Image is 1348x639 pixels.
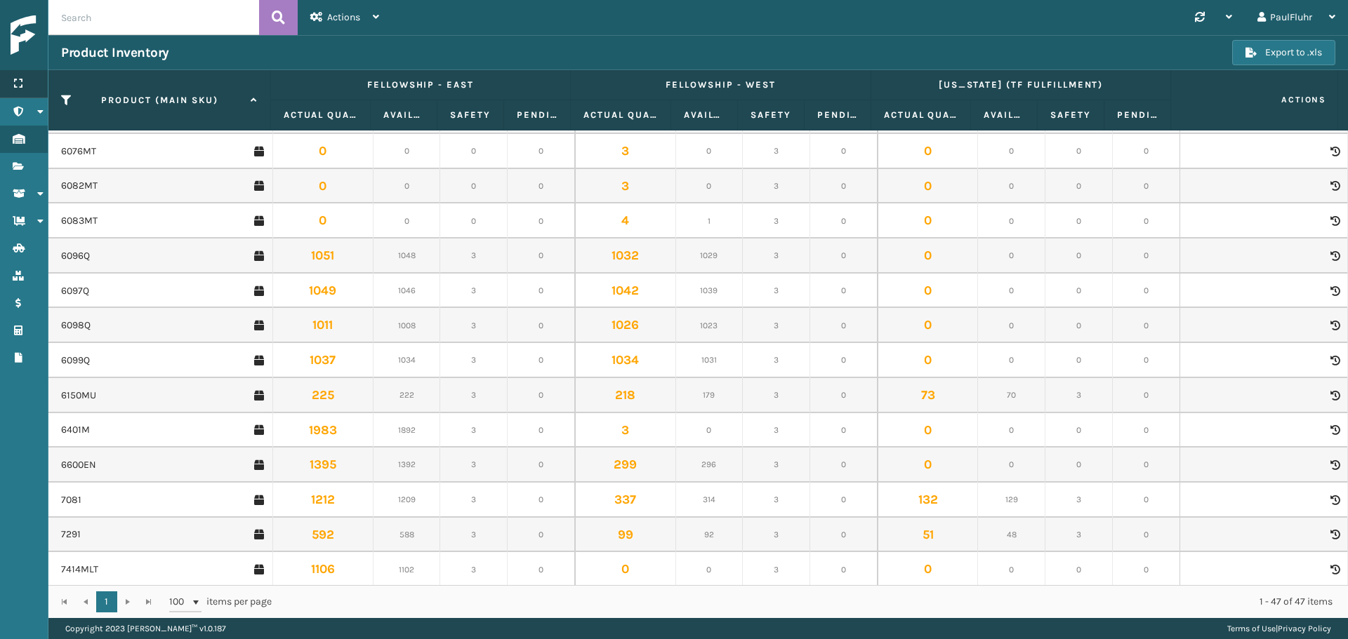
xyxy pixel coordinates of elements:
td: 1209 [374,483,441,518]
td: 0 [374,134,441,169]
td: 0 [676,413,744,448]
label: Fellowship - East [284,79,558,91]
td: 0 [810,238,878,274]
a: 6096Q [61,249,90,263]
td: 0 [508,483,575,518]
td: 222 [374,378,441,413]
a: 6097Q [61,284,89,298]
td: 3 [743,343,810,378]
td: 0 [810,134,878,169]
span: 100 [169,595,190,609]
td: 299 [575,448,676,483]
td: 0 [676,552,744,587]
td: 0 [1113,483,1180,518]
td: 0 [508,169,575,204]
td: 3 [440,238,508,274]
a: 6099Q [61,354,90,368]
td: 3 [440,343,508,378]
td: 0 [810,552,878,587]
td: 1026 [575,308,676,343]
td: 0 [1045,552,1113,587]
td: 0 [1045,169,1113,204]
td: 99 [575,518,676,553]
span: Actions [327,11,360,23]
td: 3 [575,134,676,169]
td: 0 [272,134,374,169]
a: Privacy Policy [1278,624,1331,633]
i: Product Activity [1330,460,1339,470]
td: 1034 [575,343,676,378]
td: 0 [810,483,878,518]
td: 337 [575,483,676,518]
i: Product Activity [1330,495,1339,505]
td: 0 [1113,203,1180,238]
td: 0 [1045,134,1113,169]
td: 70 [978,378,1045,413]
td: 0 [1045,274,1113,309]
td: 0 [676,169,744,204]
td: 1011 [272,308,374,343]
td: 1046 [374,274,441,309]
a: 6150MU [61,389,96,403]
td: 0 [978,169,1045,204]
td: 3 [1045,518,1113,553]
td: 0 [978,552,1045,587]
div: 1 - 47 of 47 items [291,595,1333,609]
td: 0 [508,378,575,413]
td: 3 [440,483,508,518]
span: items per page [169,591,272,612]
td: 3 [440,552,508,587]
td: 3 [440,274,508,309]
td: 225 [272,378,374,413]
td: 3 [743,413,810,448]
td: 0 [374,169,441,204]
td: 3 [743,169,810,204]
td: 3 [743,518,810,553]
td: 1042 [575,274,676,309]
td: 0 [374,203,441,238]
p: Copyright 2023 [PERSON_NAME]™ v 1.0.187 [65,618,226,639]
td: 0 [508,238,575,274]
td: 1102 [374,552,441,587]
td: 0 [1045,203,1113,238]
td: 1892 [374,413,441,448]
td: 0 [978,238,1045,274]
td: 0 [1045,308,1113,343]
td: 0 [1113,378,1180,413]
td: 51 [878,518,979,553]
td: 3 [1045,378,1113,413]
h3: Product Inventory [61,44,169,61]
td: 0 [878,203,979,238]
td: 0 [878,343,979,378]
td: 0 [1045,238,1113,274]
td: 3 [743,308,810,343]
td: 1212 [272,483,374,518]
i: Product Activity [1330,251,1339,261]
td: 0 [508,518,575,553]
label: Pending [1117,109,1158,121]
td: 0 [978,308,1045,343]
label: Actual Quantity [884,109,958,121]
td: 0 [1113,134,1180,169]
td: 0 [440,203,508,238]
td: 0 [1045,448,1113,483]
td: 0 [1113,238,1180,274]
i: Product Activity [1330,216,1339,226]
td: 3 [743,378,810,413]
td: 3 [575,413,676,448]
td: 0 [878,308,979,343]
td: 0 [1113,169,1180,204]
label: Product (MAIN SKU) [77,94,244,107]
td: 0 [1113,552,1180,587]
td: 0 [1045,343,1113,378]
td: 0 [440,169,508,204]
i: Product Activity [1330,181,1339,191]
td: 3 [743,274,810,309]
td: 0 [1113,274,1180,309]
td: 1049 [272,274,374,309]
td: 0 [978,343,1045,378]
span: Actions [1175,88,1335,112]
td: 0 [508,413,575,448]
td: 0 [1113,343,1180,378]
a: 6098Q [61,318,91,332]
